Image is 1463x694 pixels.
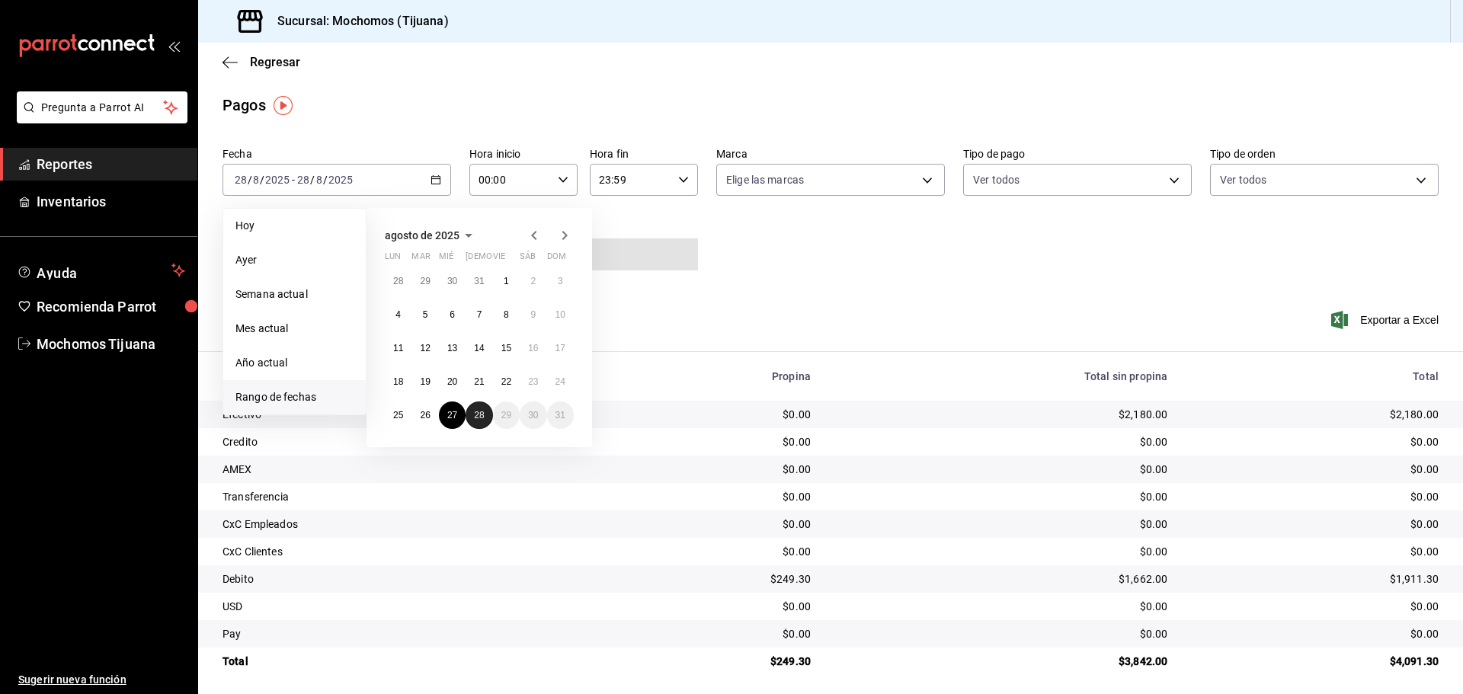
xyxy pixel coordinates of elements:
button: Exportar a Excel [1334,311,1439,329]
h3: Sucursal: Mochomos (Tijuana) [265,12,449,30]
div: Pay [222,626,597,641]
abbr: 4 de agosto de 2025 [395,309,401,320]
abbr: 31 de agosto de 2025 [555,410,565,421]
span: Reportes [37,154,185,174]
span: Mochomos Tijuana [37,334,185,354]
abbr: 12 de agosto de 2025 [420,343,430,353]
button: 20 de agosto de 2025 [439,368,466,395]
div: Propina [621,370,811,382]
div: Total [1192,370,1439,382]
div: $0.00 [1192,462,1439,477]
abbr: sábado [520,251,536,267]
div: $1,662.00 [835,571,1167,587]
button: 28 de julio de 2025 [385,267,411,295]
div: $0.00 [1192,599,1439,614]
abbr: 26 de agosto de 2025 [420,410,430,421]
div: $0.00 [835,462,1167,477]
span: / [260,174,264,186]
div: $0.00 [621,434,811,449]
span: Pregunta a Parrot AI [41,100,164,116]
span: Semana actual [235,286,354,302]
div: $0.00 [835,489,1167,504]
span: / [310,174,315,186]
abbr: 28 de julio de 2025 [393,276,403,286]
div: $4,091.30 [1192,654,1439,669]
button: Pregunta a Parrot AI [17,91,187,123]
div: $1,911.30 [1192,571,1439,587]
button: 10 de agosto de 2025 [547,301,574,328]
abbr: 15 de agosto de 2025 [501,343,511,353]
button: 7 de agosto de 2025 [466,301,492,328]
button: 12 de agosto de 2025 [411,334,438,362]
button: 27 de agosto de 2025 [439,401,466,429]
div: $0.00 [621,489,811,504]
input: -- [315,174,323,186]
abbr: 21 de agosto de 2025 [474,376,484,387]
abbr: lunes [385,251,401,267]
div: $0.00 [835,517,1167,532]
button: 21 de agosto de 2025 [466,368,492,395]
div: $0.00 [621,599,811,614]
abbr: jueves [466,251,555,267]
abbr: 29 de agosto de 2025 [501,410,511,421]
abbr: 27 de agosto de 2025 [447,410,457,421]
div: Transferencia [222,489,597,504]
abbr: 17 de agosto de 2025 [555,343,565,353]
div: $0.00 [1192,489,1439,504]
span: Año actual [235,355,354,371]
abbr: 23 de agosto de 2025 [528,376,538,387]
button: Regresar [222,55,300,69]
div: $0.00 [835,544,1167,559]
span: - [292,174,295,186]
button: 31 de julio de 2025 [466,267,492,295]
abbr: domingo [547,251,566,267]
button: 15 de agosto de 2025 [493,334,520,362]
div: $2,180.00 [835,407,1167,422]
abbr: 16 de agosto de 2025 [528,343,538,353]
button: 22 de agosto de 2025 [493,368,520,395]
abbr: martes [411,251,430,267]
button: 1 de agosto de 2025 [493,267,520,295]
div: Total sin propina [835,370,1167,382]
span: Hoy [235,218,354,234]
span: Ver todos [1220,172,1266,187]
abbr: 20 de agosto de 2025 [447,376,457,387]
div: $0.00 [621,407,811,422]
button: 5 de agosto de 2025 [411,301,438,328]
span: Rango de fechas [235,389,354,405]
div: $0.00 [835,599,1167,614]
input: ---- [328,174,354,186]
abbr: 24 de agosto de 2025 [555,376,565,387]
abbr: 11 de agosto de 2025 [393,343,403,353]
div: USD [222,599,597,614]
span: agosto de 2025 [385,229,459,241]
span: Ayer [235,252,354,268]
button: 30 de julio de 2025 [439,267,466,295]
img: Tooltip marker [274,96,293,115]
span: Mes actual [235,321,354,337]
label: Hora inicio [469,149,578,159]
div: $249.30 [621,654,811,669]
div: Pagos [222,94,266,117]
div: $0.00 [835,434,1167,449]
button: 14 de agosto de 2025 [466,334,492,362]
abbr: 3 de agosto de 2025 [558,276,563,286]
button: 24 de agosto de 2025 [547,368,574,395]
abbr: 8 de agosto de 2025 [504,309,509,320]
abbr: 18 de agosto de 2025 [393,376,403,387]
abbr: 9 de agosto de 2025 [530,309,536,320]
abbr: viernes [493,251,505,267]
span: Sugerir nueva función [18,672,185,688]
div: $0.00 [621,517,811,532]
div: $0.00 [1192,517,1439,532]
abbr: 31 de julio de 2025 [474,276,484,286]
button: open_drawer_menu [168,40,180,52]
label: Fecha [222,149,451,159]
div: $0.00 [1192,434,1439,449]
button: 31 de agosto de 2025 [547,401,574,429]
abbr: 28 de agosto de 2025 [474,410,484,421]
label: Tipo de pago [963,149,1192,159]
div: $2,180.00 [1192,407,1439,422]
button: 25 de agosto de 2025 [385,401,411,429]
